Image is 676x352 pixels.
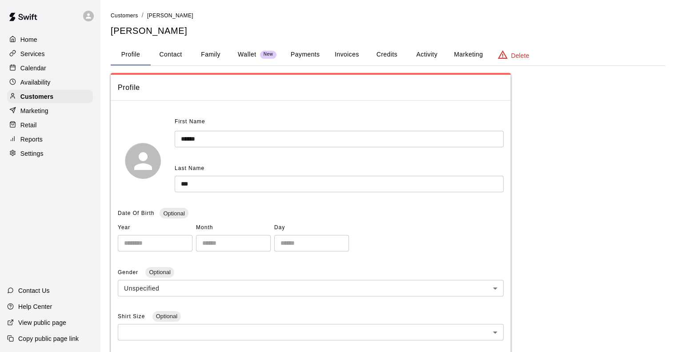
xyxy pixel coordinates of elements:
[20,64,46,73] p: Calendar
[18,318,66,327] p: View public page
[118,82,504,93] span: Profile
[118,313,147,320] span: Shirt Size
[20,135,43,144] p: Reports
[7,61,93,75] a: Calendar
[151,44,191,65] button: Contact
[20,35,37,44] p: Home
[7,147,93,160] a: Settings
[20,78,51,87] p: Availability
[7,33,93,46] a: Home
[238,50,256,59] p: Wallet
[18,302,52,311] p: Help Center
[327,44,367,65] button: Invoices
[447,44,490,65] button: Marketing
[145,269,174,275] span: Optional
[111,25,665,37] h5: [PERSON_NAME]
[147,12,193,19] span: [PERSON_NAME]
[18,334,79,343] p: Copy public page link
[260,52,276,57] span: New
[274,221,349,235] span: Day
[142,11,144,20] li: /
[407,44,447,65] button: Activity
[7,90,93,103] a: Customers
[160,210,188,217] span: Optional
[20,121,37,129] p: Retail
[20,49,45,58] p: Services
[175,165,204,171] span: Last Name
[7,76,93,89] a: Availability
[118,210,154,216] span: Date Of Birth
[367,44,407,65] button: Credits
[284,44,327,65] button: Payments
[111,12,138,19] a: Customers
[191,44,231,65] button: Family
[20,149,44,158] p: Settings
[175,115,205,129] span: First Name
[511,51,529,60] p: Delete
[7,133,93,146] a: Reports
[118,280,504,296] div: Unspecified
[111,44,151,65] button: Profile
[196,221,271,235] span: Month
[111,44,665,65] div: basic tabs example
[18,286,50,295] p: Contact Us
[111,11,665,20] nav: breadcrumb
[20,106,48,115] p: Marketing
[7,118,93,132] a: Retail
[7,104,93,117] a: Marketing
[118,221,192,235] span: Year
[152,313,181,320] span: Optional
[7,47,93,61] a: Services
[118,269,140,275] span: Gender
[20,92,53,101] p: Customers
